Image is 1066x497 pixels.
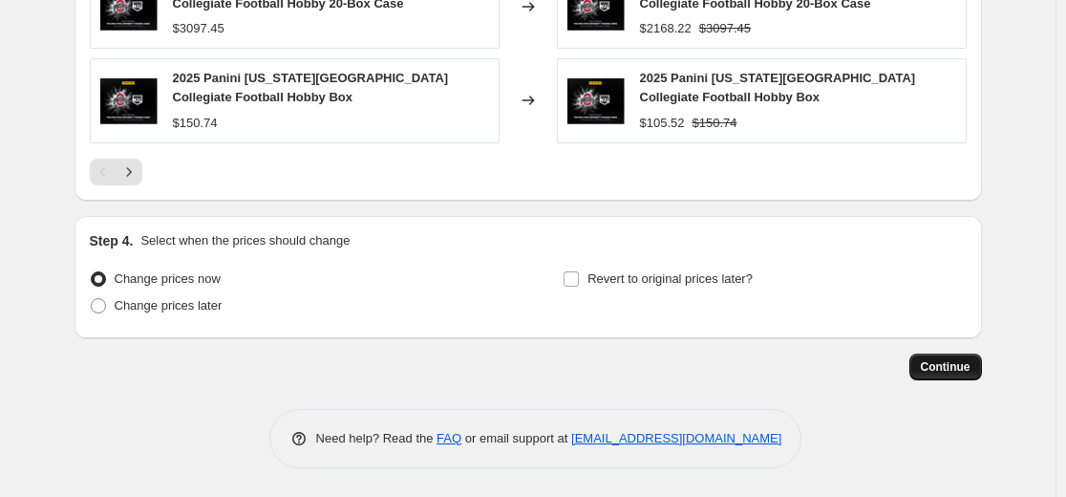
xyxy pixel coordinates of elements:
[115,271,221,286] span: Change prices now
[173,114,218,133] div: $150.74
[921,359,970,375] span: Continue
[693,114,737,133] strike: $150.74
[567,72,625,129] img: 2025PaniniOhioStateUniversityCollegiateFootballHobbyBox1_b2a98543-fe0b-41d7-99cd-4830c577d7dd_80x...
[640,114,685,133] div: $105.52
[571,431,781,445] a: [EMAIL_ADDRESS][DOMAIN_NAME]
[909,354,982,380] button: Continue
[100,72,158,129] img: 2025PaniniOhioStateUniversityCollegiateFootballHobbyBox1_b2a98543-fe0b-41d7-99cd-4830c577d7dd_80x...
[699,19,751,38] strike: $3097.45
[437,431,461,445] a: FAQ
[640,19,692,38] div: $2168.22
[173,19,224,38] div: $3097.45
[116,159,142,185] button: Next
[173,71,449,104] span: 2025 Panini [US_STATE][GEOGRAPHIC_DATA] Collegiate Football Hobby Box
[587,271,753,286] span: Revert to original prices later?
[90,159,142,185] nav: Pagination
[461,431,571,445] span: or email support at
[115,298,223,313] span: Change prices later
[316,431,437,445] span: Need help? Read the
[90,231,134,250] h2: Step 4.
[140,231,350,250] p: Select when the prices should change
[640,71,916,104] span: 2025 Panini [US_STATE][GEOGRAPHIC_DATA] Collegiate Football Hobby Box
